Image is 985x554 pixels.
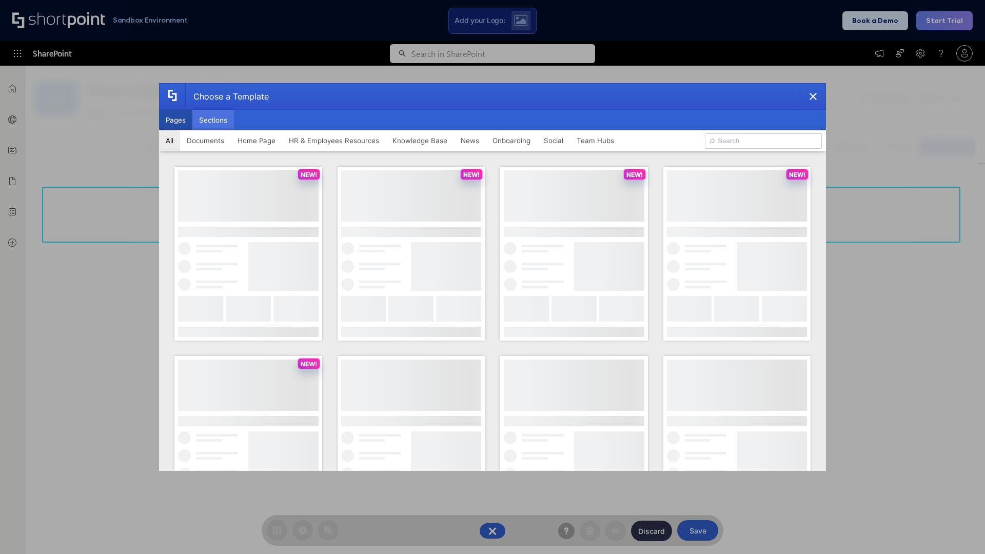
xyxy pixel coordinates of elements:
[463,171,480,179] p: NEW!
[185,84,269,109] div: Choose a Template
[301,171,317,179] p: NEW!
[626,171,643,179] p: NEW!
[231,130,282,151] button: Home Page
[301,360,317,368] p: NEW!
[934,505,985,554] iframe: Chat Widget
[159,83,826,471] div: template selector
[180,130,231,151] button: Documents
[537,130,570,151] button: Social
[789,171,805,179] p: NEW!
[486,130,537,151] button: Onboarding
[454,130,486,151] button: News
[159,110,192,130] button: Pages
[159,130,180,151] button: All
[386,130,454,151] button: Knowledge Base
[282,130,386,151] button: HR & Employees Resources
[705,133,822,149] input: Search
[570,130,621,151] button: Team Hubs
[192,110,234,130] button: Sections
